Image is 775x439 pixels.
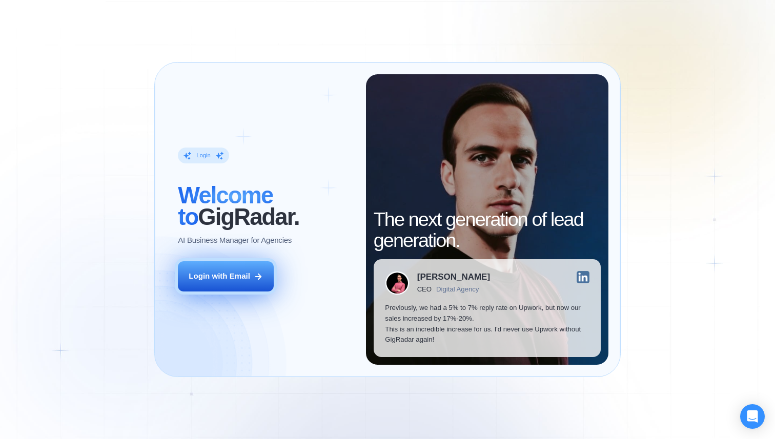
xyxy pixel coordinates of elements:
[385,303,589,345] p: Previously, we had a 5% to 7% reply rate on Upwork, but now our sales increased by 17%-20%. This ...
[178,235,292,246] p: AI Business Manager for Agencies
[189,271,250,282] div: Login with Email
[178,182,273,230] span: Welcome to
[740,404,765,429] div: Open Intercom Messenger
[436,285,479,293] div: Digital Agency
[374,209,601,252] h2: The next generation of lead generation.
[178,261,274,291] button: Login with Email
[417,273,490,281] div: [PERSON_NAME]
[196,152,211,159] div: Login
[178,185,354,227] h2: ‍ GigRadar.
[417,285,432,293] div: CEO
